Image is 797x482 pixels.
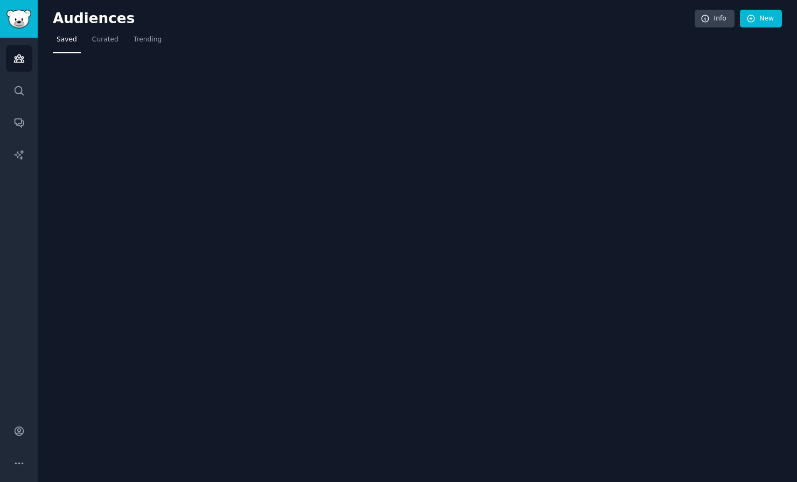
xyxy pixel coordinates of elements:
a: New [740,10,782,28]
span: Saved [57,35,77,45]
span: Curated [92,35,118,45]
a: Saved [53,31,81,53]
a: Info [695,10,735,28]
h2: Audiences [53,10,695,27]
img: GummySearch logo [6,10,31,29]
span: Trending [134,35,162,45]
a: Curated [88,31,122,53]
a: Trending [130,31,165,53]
